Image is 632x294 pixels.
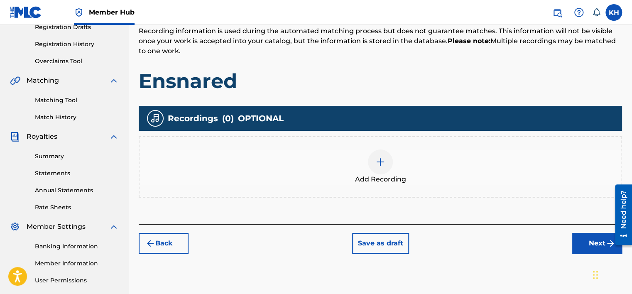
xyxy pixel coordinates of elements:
button: Save as draft [352,233,409,254]
a: Annual Statements [35,186,119,195]
iframe: Resource Center [609,181,632,248]
img: Top Rightsholder [74,7,84,17]
span: Member Hub [89,7,135,17]
span: Matching [27,76,59,86]
a: Matching Tool [35,96,119,105]
div: User Menu [605,4,622,21]
div: Notifications [592,8,600,17]
a: Statements [35,169,119,178]
span: Recording information is used during the automated matching process but does not guarantee matche... [139,27,616,55]
img: MLC Logo [10,6,42,18]
img: 7ee5dd4eb1f8a8e3ef2f.svg [145,238,155,248]
img: recording [150,113,160,123]
span: Recordings [168,112,218,125]
strong: Please note: [448,37,490,45]
button: Back [139,233,189,254]
a: Registration History [35,40,119,49]
iframe: Chat Widget [590,254,632,294]
img: f7272a7cc735f4ea7f67.svg [605,238,615,248]
img: add [375,157,385,167]
a: User Permissions [35,276,119,285]
a: Rate Sheets [35,203,119,212]
img: expand [109,76,119,86]
div: Help [571,4,587,21]
div: Drag [593,262,598,287]
h1: Ensnared [139,69,622,93]
span: OPTIONAL [238,112,284,125]
a: Member Information [35,259,119,268]
span: Add Recording [355,174,406,184]
button: Next [572,233,622,254]
img: expand [109,222,119,232]
a: Summary [35,152,119,161]
span: ( 0 ) [222,112,234,125]
img: search [552,7,562,17]
img: Matching [10,76,20,86]
span: Royalties [27,132,57,142]
span: Member Settings [27,222,86,232]
a: Banking Information [35,242,119,251]
a: Public Search [549,4,566,21]
img: help [574,7,584,17]
a: Overclaims Tool [35,57,119,66]
img: expand [109,132,119,142]
a: Registration Drafts [35,23,119,32]
img: Royalties [10,132,20,142]
a: Match History [35,113,119,122]
img: Member Settings [10,222,20,232]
